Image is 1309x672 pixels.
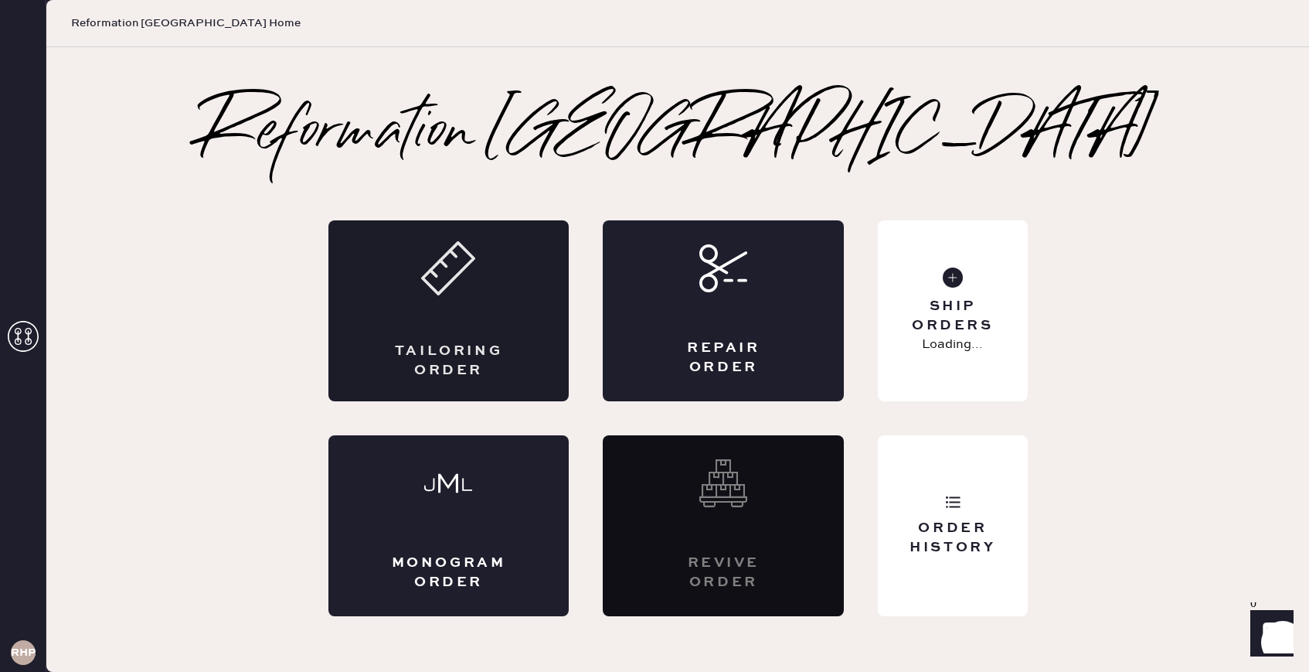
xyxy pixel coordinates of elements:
[665,554,782,592] div: Revive order
[390,554,508,592] div: Monogram Order
[71,15,301,31] span: Reformation [GEOGRAPHIC_DATA] Home
[665,339,782,377] div: Repair Order
[390,342,508,380] div: Tailoring Order
[890,519,1015,558] div: Order History
[890,297,1015,336] div: Ship Orders
[603,435,844,616] div: Interested? Contact us at care@hemster.co
[922,336,983,354] p: Loading...
[11,647,36,658] h3: RHPA
[200,103,1156,165] h2: Reformation [GEOGRAPHIC_DATA]
[1236,602,1302,669] iframe: Front Chat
